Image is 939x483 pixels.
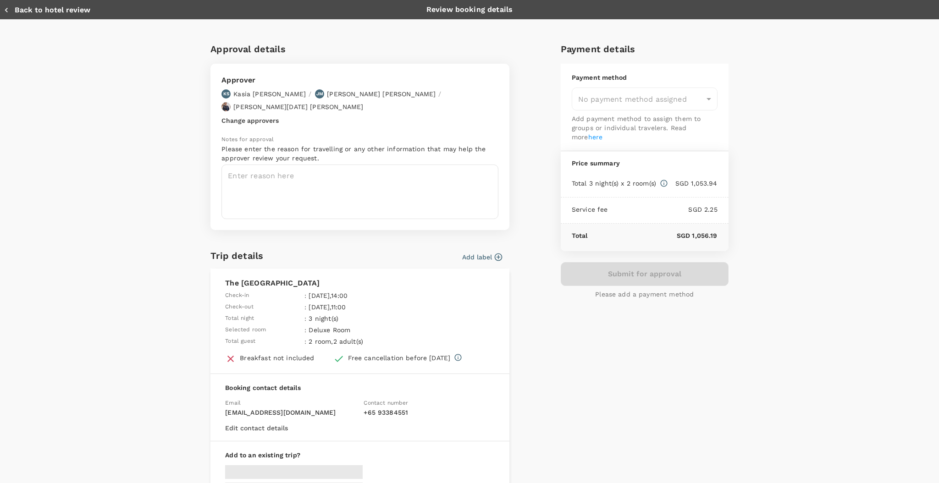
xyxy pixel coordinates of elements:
[309,337,412,346] p: 2 room , 2 adult(s)
[572,73,718,82] p: Payment method
[364,400,408,406] span: Contact number
[561,42,729,56] h6: Payment details
[595,290,694,299] p: Please add a payment method
[588,231,718,240] p: SGD 1,056.19
[426,4,513,15] p: Review booking details
[608,205,718,214] p: SGD 2.25
[304,337,306,346] span: :
[304,302,306,312] span: :
[572,159,718,168] p: Price summary
[221,144,498,163] p: Please enter the reason for travelling or any other information that may help the approver review...
[309,325,412,335] p: Deluxe Room
[225,400,241,406] span: Email
[225,278,495,289] p: The [GEOGRAPHIC_DATA]
[233,89,306,99] p: Kasia [PERSON_NAME]
[572,88,718,110] div: No payment method assigned
[221,135,498,144] p: Notes for approval
[668,179,718,188] p: SGD 1,053.94
[225,314,254,323] span: Total night
[223,91,229,97] p: KS
[348,353,451,362] div: Free cancellation before [DATE]
[572,179,656,188] p: Total 3 night(s) x 2 room(s)
[233,102,363,111] p: [PERSON_NAME][DATE] [PERSON_NAME]
[225,289,414,346] table: simple table
[309,314,412,323] p: 3 night(s)
[316,91,323,97] p: JM
[304,314,306,323] span: :
[225,408,356,417] p: [EMAIL_ADDRESS][DOMAIN_NAME]
[210,248,263,263] h6: Trip details
[240,353,314,362] div: Breakfast not included
[304,291,306,300] span: :
[225,383,495,392] p: Booking contact details
[572,231,588,240] p: Total
[327,89,436,99] p: [PERSON_NAME] [PERSON_NAME]
[4,5,90,15] button: Back to hotel review
[572,205,608,214] p: Service fee
[588,133,603,141] a: here
[221,102,231,111] img: avatar-66beb14e4999c.jpeg
[221,75,498,86] p: Approver
[225,450,495,460] p: Add to an existing trip?
[221,117,279,124] button: Change approvers
[309,89,311,99] p: /
[309,302,412,312] p: [DATE] , 11:00
[454,353,462,362] svg: Full refund before 2025-08-21 23:59 Cancelation after 2025-08-21 23:59, cancelation fee of SGD 17...
[438,89,441,99] p: /
[309,291,412,300] p: [DATE] , 14:00
[225,424,288,432] button: Edit contact details
[462,252,502,262] button: Add label
[225,302,253,312] span: Check-out
[225,337,255,346] span: Total guest
[210,42,509,56] h6: Approval details
[572,114,718,142] p: Add payment method to assign them to groups or individual travelers. Read more
[364,408,495,417] p: + 65 93384551
[225,291,249,300] span: Check-in
[225,325,266,335] span: Selected room
[304,325,306,335] span: :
